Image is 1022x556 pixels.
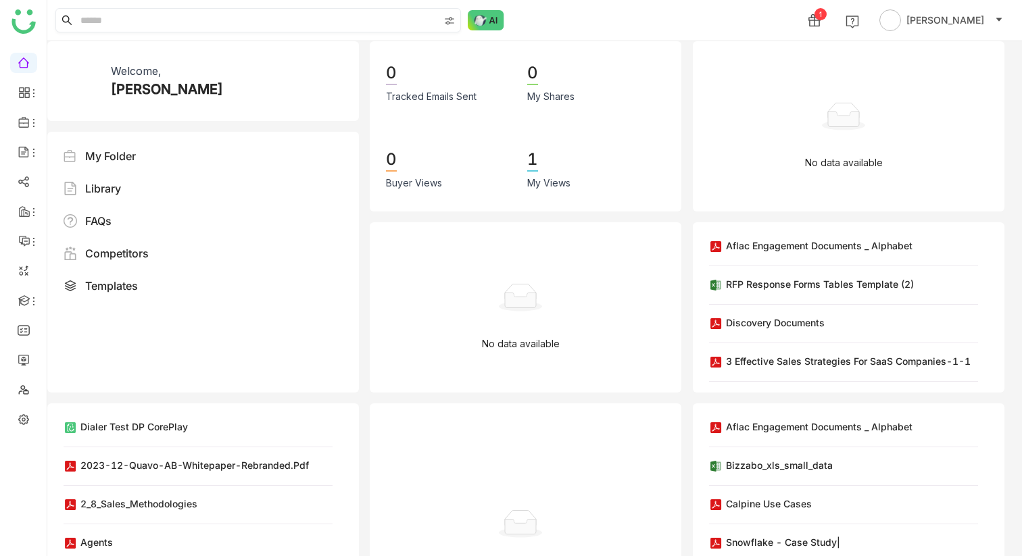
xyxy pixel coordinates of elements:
[85,180,121,197] div: Library
[726,535,840,549] div: Snowflake - Case Study|
[527,89,575,104] div: My Shares
[386,176,442,191] div: Buyer Views
[527,176,570,191] div: My Views
[111,63,161,79] div: Welcome,
[386,149,397,172] div: 0
[85,245,149,261] div: Competitors
[527,62,538,85] div: 0
[814,8,827,20] div: 1
[80,458,309,472] div: 2023-12-Quavo-AB-Whitepaper-Rebranded.pdf
[726,354,971,368] div: 3 Effective Sales Strategies for SaaS Companies-1-1
[468,10,504,30] img: ask-buddy-normal.svg
[906,13,984,28] span: [PERSON_NAME]
[805,155,883,170] p: No data available
[111,79,223,99] div: [PERSON_NAME]
[726,420,912,434] div: Aflac Engagement Documents _ Alphabet
[726,238,912,253] div: Aflac Engagement Documents _ Alphabet
[879,9,901,31] img: avatar
[726,277,914,291] div: RFP Response Forms Tables Template (2)
[444,16,455,26] img: search-type.svg
[386,89,477,104] div: Tracked Emails Sent
[846,15,859,28] img: help.svg
[80,420,188,434] div: Dialer test DP CorePlay
[85,213,112,229] div: FAQs
[386,62,397,85] div: 0
[482,336,560,351] p: No data available
[85,278,138,294] div: Templates
[80,535,113,549] div: Agents
[726,458,833,472] div: Bizzabo_xls_small_data
[64,63,100,99] img: 61307121755ca5673e314e4d
[726,497,812,511] div: Calpine Use Cases
[80,497,197,511] div: 2_8_Sales_Methodologies
[85,148,136,164] div: My Folder
[726,315,825,330] div: Discovery Documents
[527,149,538,172] div: 1
[11,9,36,34] img: logo
[877,9,1006,31] button: [PERSON_NAME]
